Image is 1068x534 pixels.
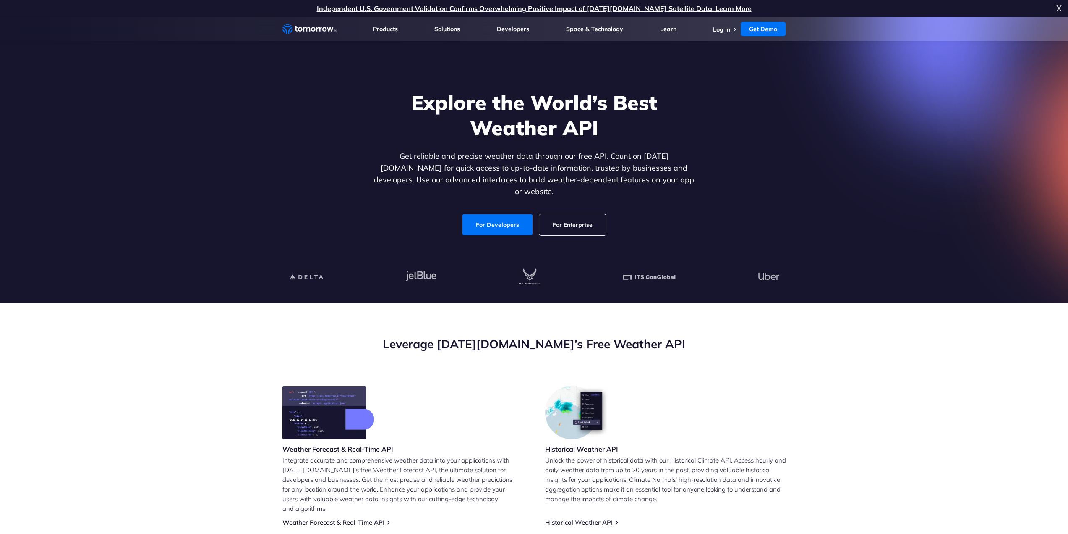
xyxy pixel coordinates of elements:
a: Learn [660,25,676,33]
a: Log In [713,26,730,33]
a: For Enterprise [539,214,606,235]
h3: Historical Weather API [545,445,618,454]
h1: Explore the World’s Best Weather API [372,90,696,140]
a: Historical Weather API [545,518,613,526]
h3: Weather Forecast & Real-Time API [282,445,393,454]
p: Get reliable and precise weather data through our free API. Count on [DATE][DOMAIN_NAME] for quic... [372,150,696,197]
a: Space & Technology [566,25,623,33]
p: Unlock the power of historical data with our Historical Climate API. Access hourly and daily weat... [545,455,786,504]
a: Get Demo [741,22,786,36]
a: Independent U.S. Government Validation Confirms Overwhelming Positive Impact of [DATE][DOMAIN_NAM... [317,4,752,13]
a: Solutions [434,25,460,33]
a: Home link [282,23,337,35]
a: Products [373,25,398,33]
p: Integrate accurate and comprehensive weather data into your applications with [DATE][DOMAIN_NAME]... [282,455,523,513]
a: Developers [497,25,529,33]
a: For Developers [462,214,533,235]
h2: Leverage [DATE][DOMAIN_NAME]’s Free Weather API [282,336,786,352]
a: Weather Forecast & Real-Time API [282,518,384,526]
